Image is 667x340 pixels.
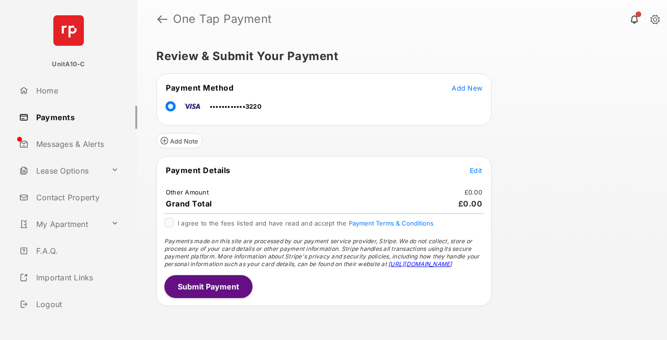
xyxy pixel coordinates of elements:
[470,166,482,175] span: Edit
[15,133,137,155] a: Messages & Alerts
[15,213,107,236] a: My Apartment
[15,186,137,209] a: Contact Property
[458,199,483,208] span: £0.00
[388,260,452,268] a: [URL][DOMAIN_NAME]
[173,13,272,25] strong: One Tap Payment
[452,83,482,93] button: Add New
[166,165,231,175] span: Payment Details
[166,199,212,208] span: Grand Total
[164,237,480,268] span: Payments made on this site are processed by our payment service provider, Stripe. We do not colle...
[165,188,209,196] td: Other Amount
[15,266,122,289] a: Important Links
[166,83,233,93] span: Payment Method
[53,15,84,46] img: svg+xml;base64,PHN2ZyB4bWxucz0iaHR0cDovL3d3dy53My5vcmcvMjAwMC9zdmciIHdpZHRoPSI2NCIgaGVpZ2h0PSI2NC...
[178,219,434,227] span: I agree to the fees listed and have read and accept the
[156,133,202,148] button: Add Note
[15,106,137,129] a: Payments
[210,103,262,110] span: ••••••••••••3220
[464,188,483,196] td: £0.00
[15,159,107,182] a: Lease Options
[15,79,137,102] a: Home
[452,84,482,92] span: Add New
[164,275,253,298] button: Submit Payment
[470,165,482,175] button: Edit
[15,293,137,316] a: Logout
[15,239,137,262] a: F.A.Q.
[349,219,434,227] button: I agree to the fees listed and have read and accept the
[156,51,640,62] h5: Review & Submit Your Payment
[52,60,85,69] p: UnitA10-C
